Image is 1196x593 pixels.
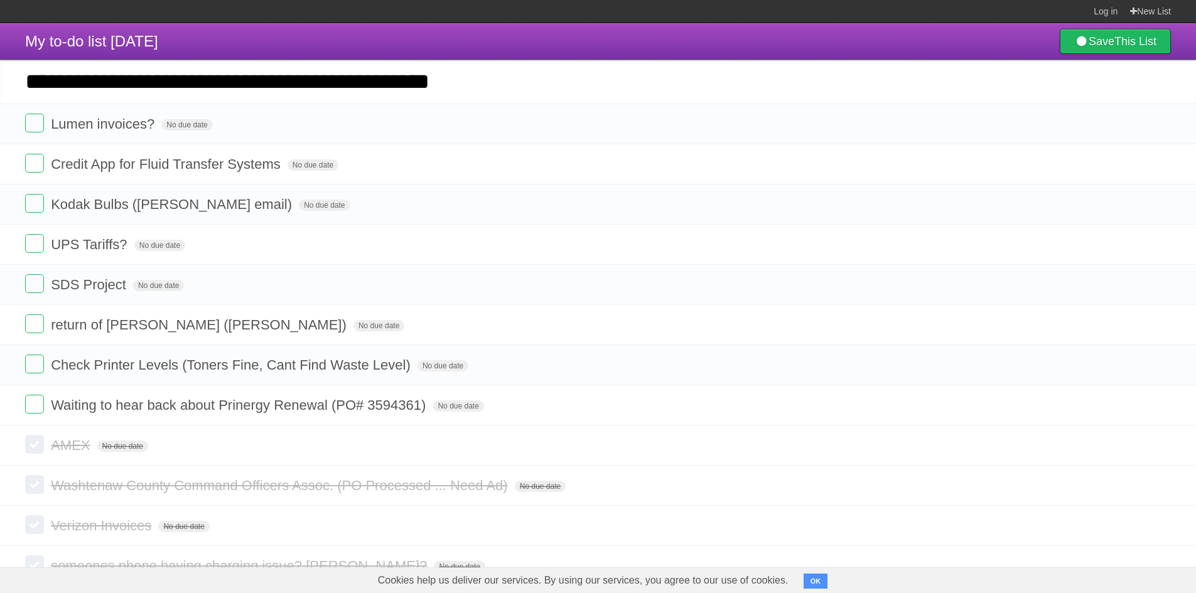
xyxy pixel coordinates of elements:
span: someones phone having charging issue? [PERSON_NAME]? [51,558,430,574]
span: UPS Tariffs? [51,237,130,252]
span: No due date [161,119,212,131]
label: Done [25,114,44,132]
span: AMEX [51,437,93,453]
button: OK [804,574,828,589]
span: Waiting to hear back about Prinergy Renewal (PO# 3594361) [51,397,429,413]
label: Done [25,234,44,253]
label: Done [25,435,44,454]
span: No due date [515,481,566,492]
label: Done [25,355,44,373]
label: Done [25,314,44,333]
label: Done [25,154,44,173]
span: No due date [288,159,338,171]
span: No due date [97,441,148,452]
span: Check Printer Levels (Toners Fine, Cant Find Waste Level) [51,357,414,373]
span: Verizon Invoices [51,518,154,533]
span: Credit App for Fluid Transfer Systems [51,156,284,172]
span: No due date [158,521,209,532]
span: Lumen invoices? [51,116,158,132]
span: SDS Project [51,277,129,292]
span: No due date [434,561,485,572]
label: Done [25,515,44,534]
span: No due date [353,320,404,331]
label: Done [25,395,44,414]
span: Washtenaw County Command Officers Assoc. (PO Processed ... Need Ad) [51,478,511,493]
span: No due date [418,360,468,371]
span: Cookies help us deliver our services. By using our services, you agree to our use of cookies. [365,568,801,593]
span: No due date [433,400,483,412]
label: Done [25,475,44,494]
a: SaveThis List [1060,29,1171,54]
span: No due date [133,280,184,291]
span: return of [PERSON_NAME] ([PERSON_NAME]) [51,317,350,333]
span: No due date [134,240,185,251]
b: This List [1114,35,1156,48]
label: Done [25,274,44,293]
span: My to-do list [DATE] [25,33,158,50]
span: Kodak Bulbs ([PERSON_NAME] email) [51,196,295,212]
label: Done [25,555,44,574]
span: No due date [299,200,350,211]
label: Done [25,194,44,213]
